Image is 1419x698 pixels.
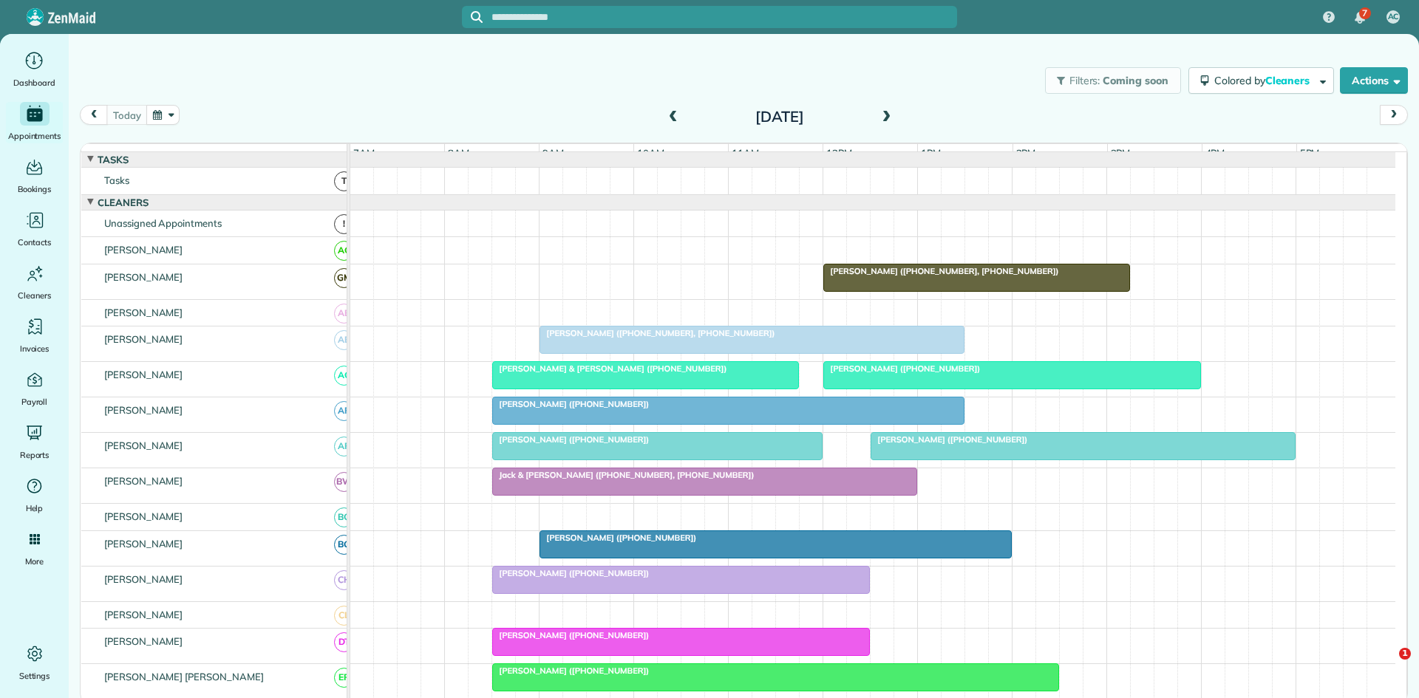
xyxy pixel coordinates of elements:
h2: [DATE] [687,109,872,125]
span: BC [334,507,354,527]
button: prev [80,105,108,125]
a: Payroll [6,368,63,409]
span: BW [334,472,354,492]
span: Cleaners [18,288,51,303]
span: Reports [20,448,50,462]
span: Dashboard [13,75,55,90]
span: Tasks [95,154,132,165]
span: Unassigned Appointments [101,217,225,229]
span: [PERSON_NAME] [101,609,186,620]
span: AC [334,366,354,386]
a: Reports [6,421,63,462]
span: 2pm [1013,147,1039,159]
span: 9am [540,147,567,159]
span: CH [334,570,354,590]
span: Invoices [20,341,50,356]
span: EP [334,668,354,688]
a: Bookings [6,155,63,196]
span: [PERSON_NAME] & [PERSON_NAME] ([PHONE_NUMBER]) [491,363,727,374]
a: Help [6,474,63,516]
span: [PERSON_NAME] ([PHONE_NUMBER], [PHONE_NUMBER]) [539,328,775,338]
a: Contacts [6,208,63,250]
span: Cleaners [95,196,152,208]
span: Tasks [101,174,132,186]
span: 1 [1399,648,1411,660]
span: 7am [350,147,378,159]
div: 7 unread notifications [1344,1,1375,34]
span: GM [334,268,354,288]
span: [PERSON_NAME] ([PHONE_NUMBER]) [491,434,650,445]
span: [PERSON_NAME] [101,635,186,647]
span: AF [334,401,354,421]
a: Invoices [6,315,63,356]
span: [PERSON_NAME] ([PHONE_NUMBER]) [491,568,650,578]
span: [PERSON_NAME] [101,510,186,522]
svg: Focus search [471,11,483,23]
span: [PERSON_NAME] ([PHONE_NUMBER]) [491,630,650,640]
span: Jack & [PERSON_NAME] ([PHONE_NUMBER], [PHONE_NUMBER]) [491,470,755,480]
span: [PERSON_NAME] [PERSON_NAME] [101,671,267,682]
span: 5pm [1297,147,1323,159]
span: 10am [634,147,667,159]
span: DT [334,632,354,652]
span: Cleaners [1265,74,1313,87]
a: Dashboard [6,49,63,90]
span: [PERSON_NAME] [101,573,186,585]
span: 12pm [823,147,855,159]
button: next [1380,105,1408,125]
span: Help [26,501,44,516]
span: [PERSON_NAME] [101,244,186,256]
span: Contacts [18,235,51,250]
span: More [25,554,44,569]
a: Cleaners [6,261,63,303]
span: [PERSON_NAME] ([PHONE_NUMBER]) [491,666,650,676]
span: [PERSON_NAME] ([PHONE_NUMBER]) [539,533,697,543]
span: [PERSON_NAME] [101,475,186,487]
span: [PERSON_NAME] [101,538,186,550]
button: Actions [1340,67,1408,94]
button: today [106,105,147,125]
span: 1pm [918,147,944,159]
span: [PERSON_NAME] [101,369,186,380]
span: CL [334,606,354,626]
span: ! [334,214,354,234]
span: 8am [445,147,472,159]
span: Colored by [1214,74,1315,87]
span: T [334,171,354,191]
span: [PERSON_NAME] ([PHONE_NUMBER]) [823,363,981,374]
span: AC [1388,11,1399,23]
a: Settings [6,642,63,683]
span: [PERSON_NAME] [101,271,186,283]
span: AB [334,330,354,350]
span: 4pm [1202,147,1228,159]
span: BG [334,535,354,555]
span: 7 [1362,7,1367,19]
span: AF [334,437,354,456]
span: Payroll [21,394,48,409]
span: [PERSON_NAME] [101,333,186,345]
a: Appointments [6,102,63,143]
span: [PERSON_NAME] ([PHONE_NUMBER]) [491,399,650,409]
button: Colored byCleaners [1188,67,1334,94]
span: [PERSON_NAME] ([PHONE_NUMBER]) [870,434,1028,445]
button: Focus search [462,11,483,23]
span: Bookings [18,182,52,196]
span: 3pm [1108,147,1134,159]
span: Filters: [1069,74,1100,87]
span: [PERSON_NAME] [101,439,186,451]
iframe: Intercom live chat [1369,648,1404,683]
span: [PERSON_NAME] [101,404,186,416]
span: [PERSON_NAME] [101,307,186,318]
span: AC [334,241,354,261]
span: Coming soon [1103,74,1169,87]
span: Settings [19,668,50,683]
span: 11am [729,147,762,159]
span: [PERSON_NAME] ([PHONE_NUMBER], [PHONE_NUMBER]) [823,266,1059,276]
span: Appointments [8,129,61,143]
span: AB [334,304,354,324]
